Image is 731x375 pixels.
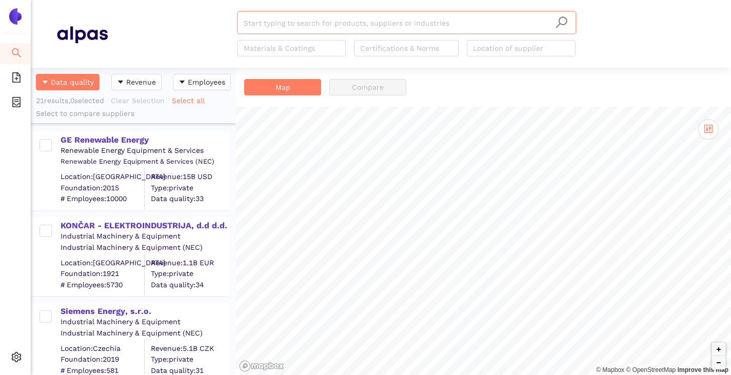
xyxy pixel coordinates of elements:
button: caret-downEmployees [173,74,231,90]
button: Map [244,79,321,95]
span: search [11,44,22,65]
span: file-add [11,69,22,89]
span: Data quality: 34 [151,280,229,290]
span: Data quality [51,76,94,88]
button: Zoom out [712,356,725,369]
span: caret-down [42,78,49,87]
span: container [11,93,22,114]
div: Industrial Machinery & Equipment (NEC) [61,328,229,339]
span: 21 results, 0 selected [36,96,104,105]
span: Revenue [126,76,156,88]
button: Select all [171,92,211,109]
div: Location: [GEOGRAPHIC_DATA] [61,172,144,182]
div: Select to compare suppliers [36,109,231,119]
span: Type: private [151,354,229,365]
div: Siemens Energy, s.r.o. [61,306,229,317]
div: Renewable Energy Equipment & Services (NEC) [61,157,229,166]
button: Clear Selection [110,92,171,109]
div: Location: Czechia [61,343,144,353]
div: GE Renewable Energy [61,134,229,146]
span: Type: private [151,183,229,193]
span: Type: private [151,269,229,279]
img: Logo [7,8,24,25]
div: Location: [GEOGRAPHIC_DATA] [61,258,144,268]
div: Industrial Machinery & Equipment [61,231,229,242]
img: Homepage [56,22,108,47]
div: Renewable Energy Equipment & Services [61,146,229,156]
div: Revenue: 15B USD [151,172,229,182]
div: Industrial Machinery & Equipment (NEC) [61,243,229,253]
span: Foundation: 2019 [61,354,144,365]
button: Zoom in [712,343,725,356]
span: Employees [188,76,225,88]
div: Revenue: 5.1B CZK [151,343,229,353]
span: setting [11,348,22,369]
button: caret-downRevenue [111,74,162,90]
a: Mapbox logo [239,360,284,372]
div: Industrial Machinery & Equipment [61,317,229,327]
span: # Employees: 10000 [61,194,144,204]
button: caret-downData quality [36,74,100,90]
canvas: Map [236,107,731,375]
span: Data quality: 33 [151,194,229,204]
div: KONČAR - ELEKTROINDUSTRIJA, d.d d.d. [61,220,229,231]
span: search [555,16,568,29]
span: caret-down [117,78,124,87]
span: Select all [172,95,205,106]
span: caret-down [179,78,186,87]
span: Foundation: 2015 [61,183,144,193]
div: Revenue: 1.1B EUR [151,258,229,268]
span: # Employees: 5730 [61,280,144,290]
span: control [704,124,713,133]
span: Foundation: 1921 [61,269,144,279]
span: Map [275,82,290,93]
